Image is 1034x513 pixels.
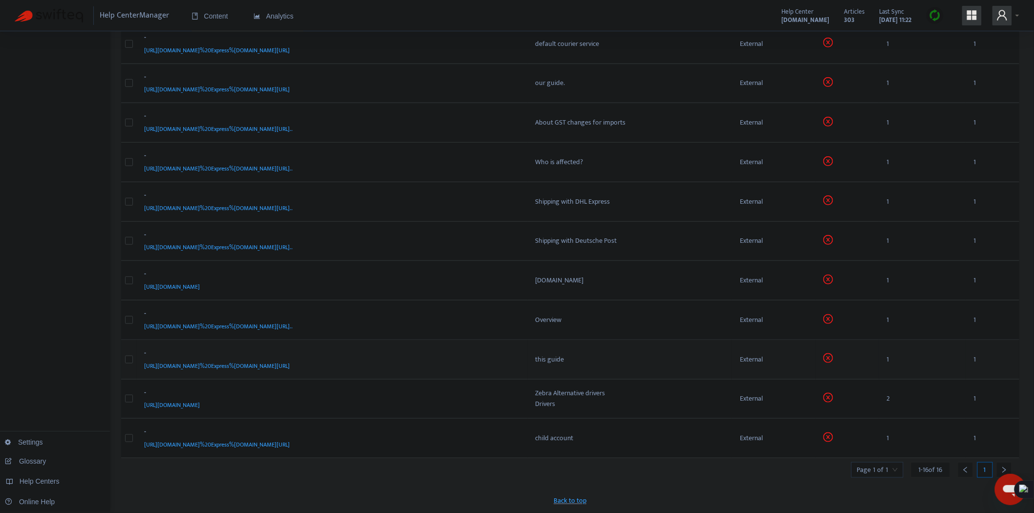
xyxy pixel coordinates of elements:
[966,340,1019,380] td: 1
[536,315,725,325] div: Overview
[966,222,1019,261] td: 1
[879,222,966,261] td: 1
[823,38,833,47] span: close-circle
[536,78,725,88] div: our guide.
[740,235,808,246] div: External
[879,419,966,458] td: 1
[145,164,293,173] span: [URL][DOMAIN_NAME]%20Express%[DOMAIN_NAME][URL]..
[145,45,290,55] span: [URL][DOMAIN_NAME]%20Express%[DOMAIN_NAME][URL]
[740,315,808,325] div: External
[966,182,1019,222] td: 1
[966,9,978,21] span: appstore
[740,354,808,365] div: External
[919,465,943,475] span: 1 - 16 of 16
[996,9,1008,21] span: user
[823,432,833,442] span: close-circle
[536,196,725,207] div: Shipping with DHL Express
[145,111,517,124] div: -
[966,300,1019,340] td: 1
[823,353,833,363] span: close-circle
[145,85,290,94] span: [URL][DOMAIN_NAME]%20Express%[DOMAIN_NAME][URL]
[145,387,517,400] div: -
[554,496,586,506] span: Back to top
[254,12,294,20] span: Analytics
[192,13,198,20] span: book
[879,143,966,182] td: 1
[5,457,46,465] a: Glossary
[145,400,200,410] span: [URL][DOMAIN_NAME]
[536,275,725,286] div: [DOMAIN_NAME]
[536,39,725,49] div: default courier service
[879,182,966,222] td: 1
[536,235,725,246] div: Shipping with Deutsche Post
[254,13,260,20] span: area-chart
[966,380,1019,419] td: 1
[879,103,966,143] td: 1
[145,124,293,134] span: [URL][DOMAIN_NAME]%20Express%[DOMAIN_NAME][URL]..
[966,64,1019,104] td: 1
[879,300,966,340] td: 1
[100,6,170,25] span: Help Center Manager
[966,103,1019,143] td: 1
[823,156,833,166] span: close-circle
[966,143,1019,182] td: 1
[5,438,43,446] a: Settings
[823,393,833,403] span: close-circle
[145,72,517,85] div: -
[145,190,517,203] div: -
[145,150,517,163] div: -
[536,433,725,444] div: child account
[1001,467,1008,473] span: right
[879,261,966,300] td: 1
[145,361,290,371] span: [URL][DOMAIN_NAME]%20Express%[DOMAIN_NAME][URL]
[740,78,808,88] div: External
[145,321,293,331] span: [URL][DOMAIN_NAME]%20Express%[DOMAIN_NAME][URL]..
[823,195,833,205] span: close-circle
[740,393,808,404] div: External
[929,9,941,21] img: sync.dc5367851b00ba804db3.png
[192,12,228,20] span: Content
[536,388,725,399] div: Zebra Alternative drivers
[966,419,1019,458] td: 1
[740,433,808,444] div: External
[823,314,833,324] span: close-circle
[823,77,833,87] span: close-circle
[966,24,1019,64] td: 1
[782,14,830,25] a: [DOMAIN_NAME]
[879,380,966,419] td: 2
[15,9,83,22] img: Swifteq
[145,440,290,449] span: [URL][DOMAIN_NAME]%20Express%[DOMAIN_NAME][URL]
[145,427,517,439] div: -
[879,340,966,380] td: 1
[880,15,912,25] strong: [DATE] 11:22
[740,39,808,49] div: External
[536,157,725,168] div: Who is affected?
[145,282,200,292] span: [URL][DOMAIN_NAME]
[145,230,517,242] div: -
[145,348,517,361] div: -
[995,474,1026,505] iframe: Button to launch messaging window
[823,117,833,127] span: close-circle
[966,261,1019,300] td: 1
[740,157,808,168] div: External
[20,477,60,485] span: Help Centers
[782,15,830,25] strong: [DOMAIN_NAME]
[145,32,517,45] div: -
[536,117,725,128] div: About GST changes for imports
[536,354,725,365] div: this guide
[536,399,725,409] div: Drivers
[145,242,293,252] span: [URL][DOMAIN_NAME]%20Express%[DOMAIN_NAME][URL]..
[823,275,833,284] span: close-circle
[740,275,808,286] div: External
[879,24,966,64] td: 1
[145,308,517,321] div: -
[5,498,55,506] a: Online Help
[145,269,517,281] div: -
[782,6,814,17] span: Help Center
[740,117,808,128] div: External
[740,196,808,207] div: External
[823,235,833,245] span: close-circle
[977,462,993,478] div: 1
[879,64,966,104] td: 1
[145,203,293,213] span: [URL][DOMAIN_NAME]%20Express%[DOMAIN_NAME][URL]..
